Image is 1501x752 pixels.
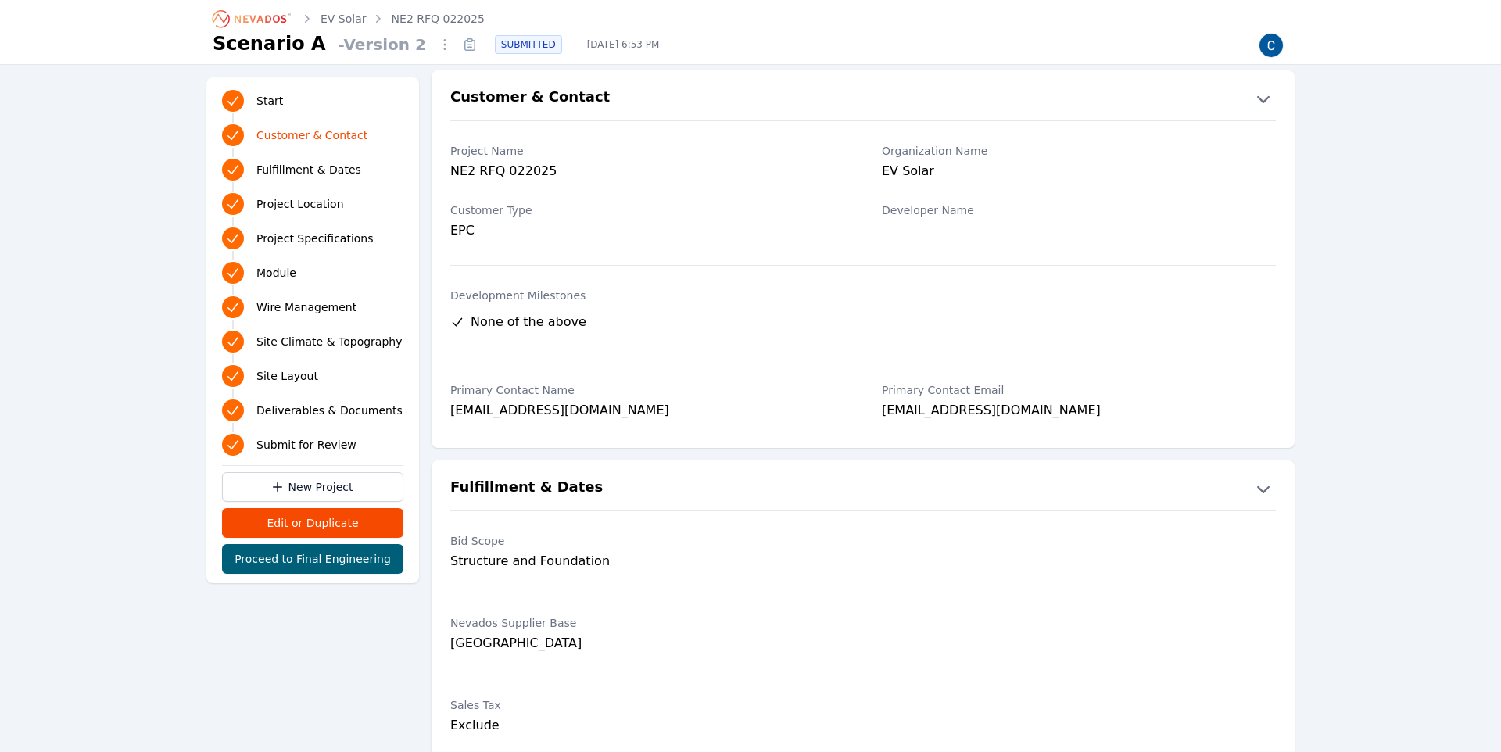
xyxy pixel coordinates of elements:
div: [EMAIL_ADDRESS][DOMAIN_NAME] [882,401,1276,423]
span: Project Location [256,196,344,212]
span: Wire Management [256,299,356,315]
button: Proceed to Final Engineering [222,544,403,574]
label: Sales Tax [450,697,844,713]
label: Development Milestones [450,288,1276,303]
span: - Version 2 [332,34,432,56]
span: Deliverables & Documents [256,403,403,418]
span: Site Climate & Topography [256,334,402,349]
nav: Progress [222,87,403,459]
span: Site Layout [256,368,318,384]
h2: Fulfillment & Dates [450,476,603,501]
label: Primary Contact Name [450,382,844,398]
div: Structure and Foundation [450,552,844,571]
div: NE2 RFQ 022025 [450,162,844,184]
button: Customer & Contact [432,86,1295,111]
img: Carmen Brooks [1259,33,1284,58]
nav: Breadcrumb [213,6,485,31]
label: Customer Type [450,202,844,218]
label: Project Name [450,143,844,159]
div: SUBMITTED [495,35,562,54]
h1: Scenario A [213,31,326,56]
label: Primary Contact Email [882,382,1276,398]
span: Fulfillment & Dates [256,162,361,177]
button: Fulfillment & Dates [432,476,1295,501]
span: Customer & Contact [256,127,367,143]
span: Submit for Review [256,437,356,453]
label: Bid Scope [450,533,844,549]
div: EPC [450,221,844,240]
span: Start [256,93,283,109]
span: [DATE] 6:53 PM [575,38,672,51]
div: Exclude [450,716,844,735]
div: [GEOGRAPHIC_DATA] [450,634,844,653]
label: Nevados Supplier Base [450,615,844,631]
button: Edit or Duplicate [222,508,403,538]
div: EV Solar [882,162,1276,184]
span: Project Specifications [256,231,374,246]
h2: Customer & Contact [450,86,610,111]
label: Organization Name [882,143,1276,159]
span: Module [256,265,296,281]
label: Developer Name [882,202,1276,218]
span: None of the above [471,313,586,331]
a: New Project [222,472,403,502]
div: [EMAIL_ADDRESS][DOMAIN_NAME] [450,401,844,423]
a: EV Solar [321,11,367,27]
a: NE2 RFQ 022025 [392,11,485,27]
